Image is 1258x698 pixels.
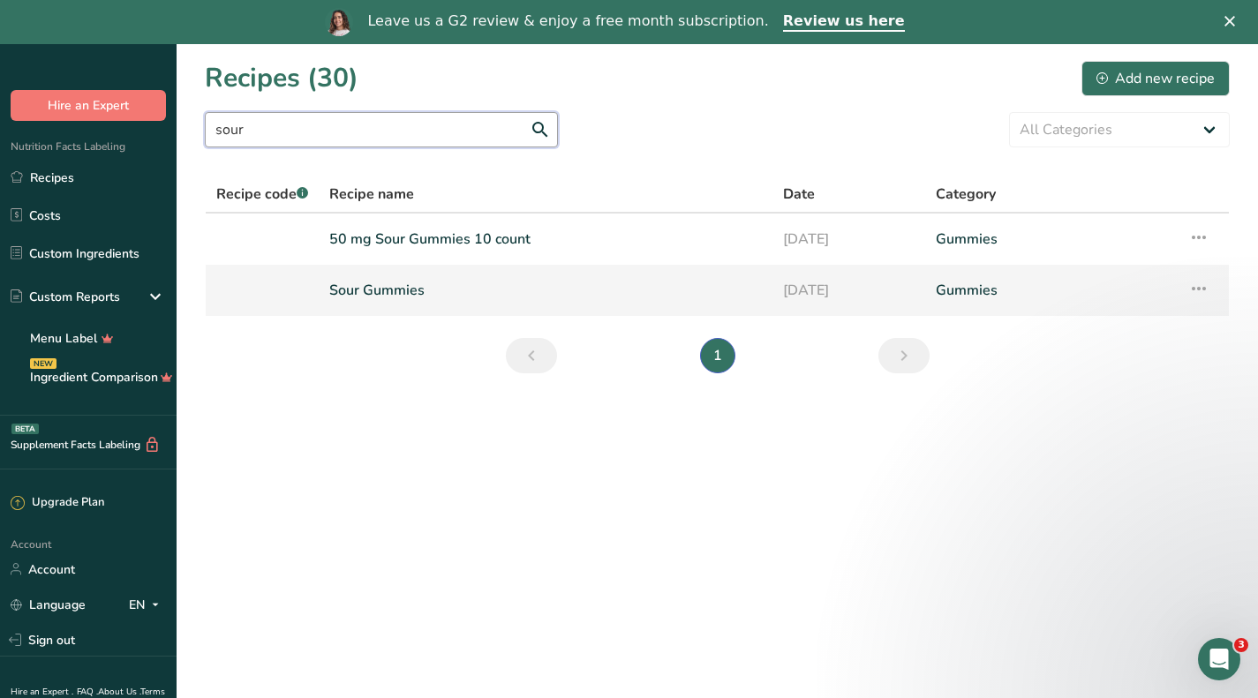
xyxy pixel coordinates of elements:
div: NEW [30,358,56,369]
span: 3 [1234,638,1248,652]
a: 50 mg Sour Gummies 10 count [329,221,762,258]
div: BETA [11,424,39,434]
span: Category [936,184,996,205]
a: Sour Gummies [329,272,762,309]
span: Recipe code [216,184,308,204]
iframe: Intercom live chat [1198,638,1240,680]
img: Profile image for Reem [325,8,353,36]
button: Hire an Expert [11,90,166,121]
a: FAQ . [77,686,98,698]
a: Gummies [936,221,1168,258]
a: [DATE] [783,272,914,309]
div: Close [1224,16,1242,26]
a: Previous page [506,338,557,373]
span: Recipe name [329,184,414,205]
a: About Us . [98,686,140,698]
a: Hire an Expert . [11,686,73,698]
a: Review us here [783,12,905,32]
a: [DATE] [783,221,914,258]
div: Custom Reports [11,288,120,306]
div: Leave us a G2 review & enjoy a free month subscription. [367,12,768,30]
a: Next page [878,338,930,373]
span: Date [783,184,815,205]
div: EN [129,594,166,615]
h1: Recipes (30) [205,58,358,98]
div: Add new recipe [1096,68,1215,89]
button: Add new recipe [1081,61,1230,96]
input: Search for recipe [205,112,558,147]
a: Language [11,589,86,620]
a: Gummies [936,272,1168,309]
div: Upgrade Plan [11,494,104,512]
